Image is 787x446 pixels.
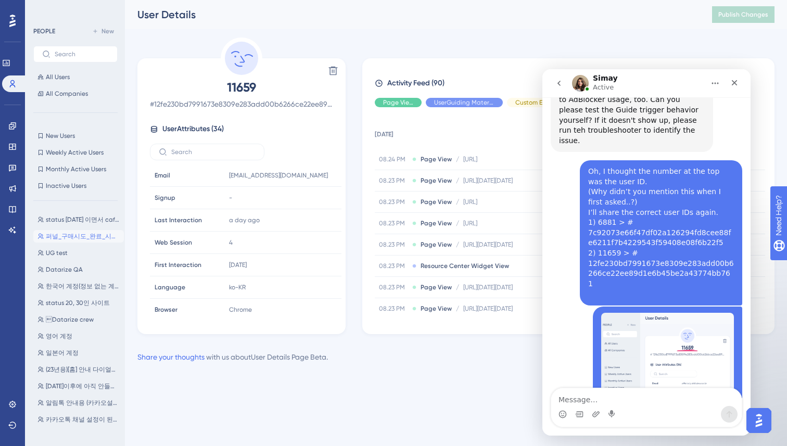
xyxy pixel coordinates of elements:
[9,319,199,337] textarea: Message…
[33,263,124,276] button: Datarize QA
[155,216,202,224] span: Last Interaction
[155,305,177,314] span: Browser
[8,91,200,237] div: 데이터라이즈 says…
[33,87,118,100] button: All Companies
[463,176,513,185] span: [URL][DATE][DATE]
[46,315,94,324] span: Datarize crew
[46,73,70,81] span: All Users
[463,198,477,206] span: [URL]
[421,262,509,270] span: Resource Center Widget View
[379,219,408,227] span: 08.23 PM
[434,98,494,107] span: UserGuiding Material
[33,280,124,292] button: 한국어 계정(정보 없는 계정 포함)
[46,382,120,390] span: [DATE]이후에 아직 안들어온 유저
[387,77,445,90] span: Activity Feed (90)
[66,341,74,349] button: Start recording
[33,380,124,392] button: [DATE]이후에 아직 안들어온 유저
[375,116,765,149] td: [DATE]
[33,330,124,342] button: 영어 계정
[712,6,775,23] button: Publish Changes
[155,238,192,247] span: Web Session
[33,71,118,83] button: All Users
[229,261,247,269] time: [DATE]
[46,90,88,98] span: All Companies
[456,240,459,249] span: /
[46,415,120,424] span: 카카오톡 채널 설정이 된사람 + 캠페인 미생성자 + 충전금 존재 + 카드 등록 이력 있음
[421,176,452,185] span: Page View
[49,341,58,349] button: Upload attachment
[421,198,452,206] span: Page View
[46,365,120,374] span: (23년용)[홈] 안내 다이얼로그 (온보딩 충돌 제외)
[16,341,24,349] button: Emoji picker
[33,347,124,359] button: 일본어 계정
[46,165,106,173] span: Monthly Active Users
[379,283,408,291] span: 08.23 PM
[46,215,120,224] span: status [DATE] 이면서 cafe24
[46,249,68,257] span: UG test
[229,194,232,202] span: -
[379,155,408,163] span: 08.24 PM
[46,349,79,357] span: 일본어 계정
[229,238,233,247] span: 4
[155,261,201,269] span: First Interaction
[383,98,413,107] span: Page View
[229,283,246,291] span: ko-KR
[33,130,118,142] button: New Users
[155,283,185,291] span: Language
[456,283,459,291] span: /
[37,91,200,236] div: Oh, I thought the number at the top was the user ID.(Why didn’t you mention this when I first ask...
[379,176,408,185] span: 08.23 PM
[456,198,459,206] span: /
[33,341,41,349] button: Gif picker
[150,98,333,110] span: # 12fe230bd7991673e8309e283add00b6266ce22ee89d1e6b45be2a43774bb761
[46,282,120,290] span: 한국어 계정(정보 없는 계정 포함)
[229,216,260,224] time: a day ago
[229,305,252,314] span: Chrome
[743,405,775,436] iframe: UserGuiding AI Assistant Launcher
[379,240,408,249] span: 08.23 PM
[46,232,120,240] span: 퍼널_구매시도_완료_시장대비50등이하&딜오너 없음&KO
[46,182,86,190] span: Inactive Users
[33,27,55,35] div: PEOPLE
[463,219,477,227] span: [URL]
[421,155,452,163] span: Page View
[179,337,195,353] button: Send a message…
[162,123,224,135] span: User Attributes ( 34 )
[46,399,120,407] span: 알림톡 안내용 (카카오설정+충전금+카드등록이력o)
[137,353,205,361] a: Share your thoughts
[171,148,256,156] input: Search
[379,198,408,206] span: 08.23 PM
[155,194,175,202] span: Signup
[33,297,124,309] button: status 20, 30인 사이트
[33,230,124,243] button: 퍼널_구매시도_완료_시장대비50등이하&딜오너 없음&KO
[33,397,124,409] button: 알림톡 안내용 (카카오설정+충전금+카드등록이력o)
[421,304,452,313] span: Page View
[463,304,513,313] span: [URL][DATE][DATE]
[46,299,110,307] span: status 20, 30인 사이트
[542,69,751,436] iframe: Intercom live chat
[24,3,65,15] span: Need Help?
[33,413,124,426] button: 카카오톡 채널 설정이 된사람 + 캠페인 미생성자 + 충전금 존재 + 카드 등록 이력 있음
[46,132,75,140] span: New Users
[718,10,768,19] span: Publish Changes
[46,97,192,230] div: Oh, I thought the number at the top was the user ID. (Why didn’t you mention this when I first as...
[456,155,459,163] span: /
[33,180,118,192] button: Inactive Users
[463,155,477,163] span: [URL]
[137,7,686,22] div: User Details
[456,176,459,185] span: /
[463,283,513,291] span: [URL][DATE][DATE]
[379,262,408,270] span: 08.23 PM
[33,163,118,175] button: Monthly Active Users
[421,240,452,249] span: Page View
[155,171,170,180] span: Email
[101,27,114,35] span: New
[515,98,558,107] span: Custom Events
